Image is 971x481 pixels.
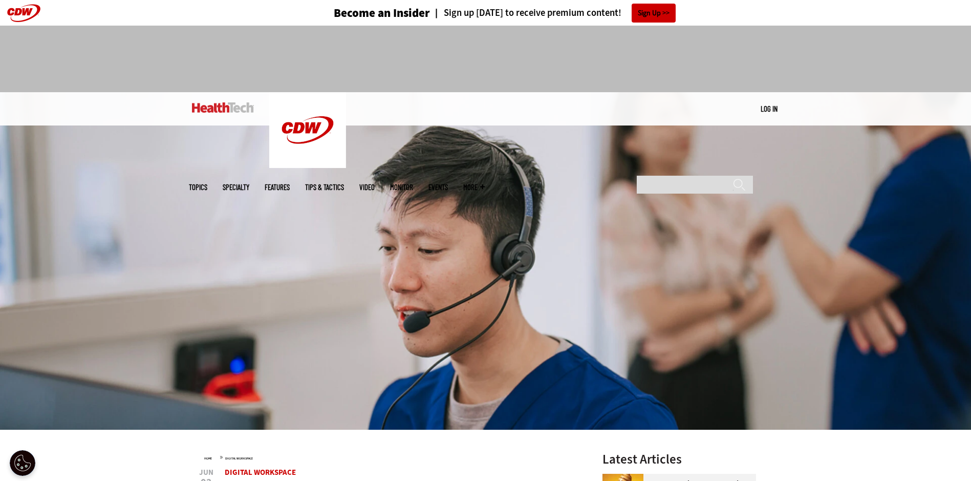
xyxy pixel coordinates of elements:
[204,456,212,461] a: Home
[269,92,346,168] img: Home
[430,8,621,18] a: Sign up [DATE] to receive premium content!
[305,183,344,191] a: Tips & Tactics
[223,183,249,191] span: Specialty
[189,183,207,191] span: Topics
[199,469,213,476] span: Jun
[334,7,430,19] h3: Become an Insider
[10,450,35,476] div: Cookie Settings
[10,450,35,476] button: Open Preferences
[295,7,430,19] a: Become an Insider
[761,103,778,114] div: User menu
[359,183,375,191] a: Video
[192,102,254,113] img: Home
[225,467,296,477] a: Digital Workspace
[463,183,485,191] span: More
[761,104,778,113] a: Log in
[225,456,253,461] a: Digital Workspace
[632,4,676,23] a: Sign Up
[269,160,346,171] a: CDW
[299,36,672,82] iframe: advertisement
[265,183,290,191] a: Features
[390,183,413,191] a: MonITor
[428,183,448,191] a: Events
[602,453,756,466] h3: Latest Articles
[204,453,576,461] div: »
